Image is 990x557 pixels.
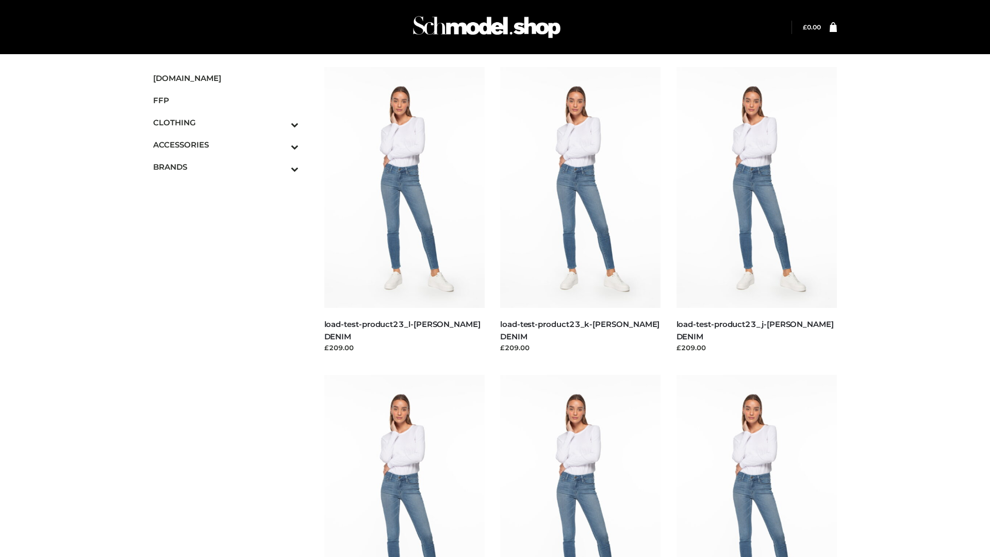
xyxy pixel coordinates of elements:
a: CLOTHINGToggle Submenu [153,111,299,134]
span: FFP [153,94,299,106]
button: Toggle Submenu [262,111,299,134]
button: Toggle Submenu [262,134,299,156]
a: BRANDSToggle Submenu [153,156,299,178]
button: Toggle Submenu [262,156,299,178]
a: £0.00 [803,23,821,31]
img: Schmodel Admin 964 [409,7,564,47]
div: £209.00 [324,342,485,353]
a: [DOMAIN_NAME] [153,67,299,89]
span: CLOTHING [153,117,299,128]
span: £ [803,23,807,31]
a: FFP [153,89,299,111]
a: load-test-product23_l-[PERSON_NAME] DENIM [324,319,481,341]
span: [DOMAIN_NAME] [153,72,299,84]
a: load-test-product23_k-[PERSON_NAME] DENIM [500,319,659,341]
div: £209.00 [676,342,837,353]
a: ACCESSORIESToggle Submenu [153,134,299,156]
a: load-test-product23_j-[PERSON_NAME] DENIM [676,319,834,341]
bdi: 0.00 [803,23,821,31]
span: ACCESSORIES [153,139,299,151]
span: BRANDS [153,161,299,173]
div: £209.00 [500,342,661,353]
